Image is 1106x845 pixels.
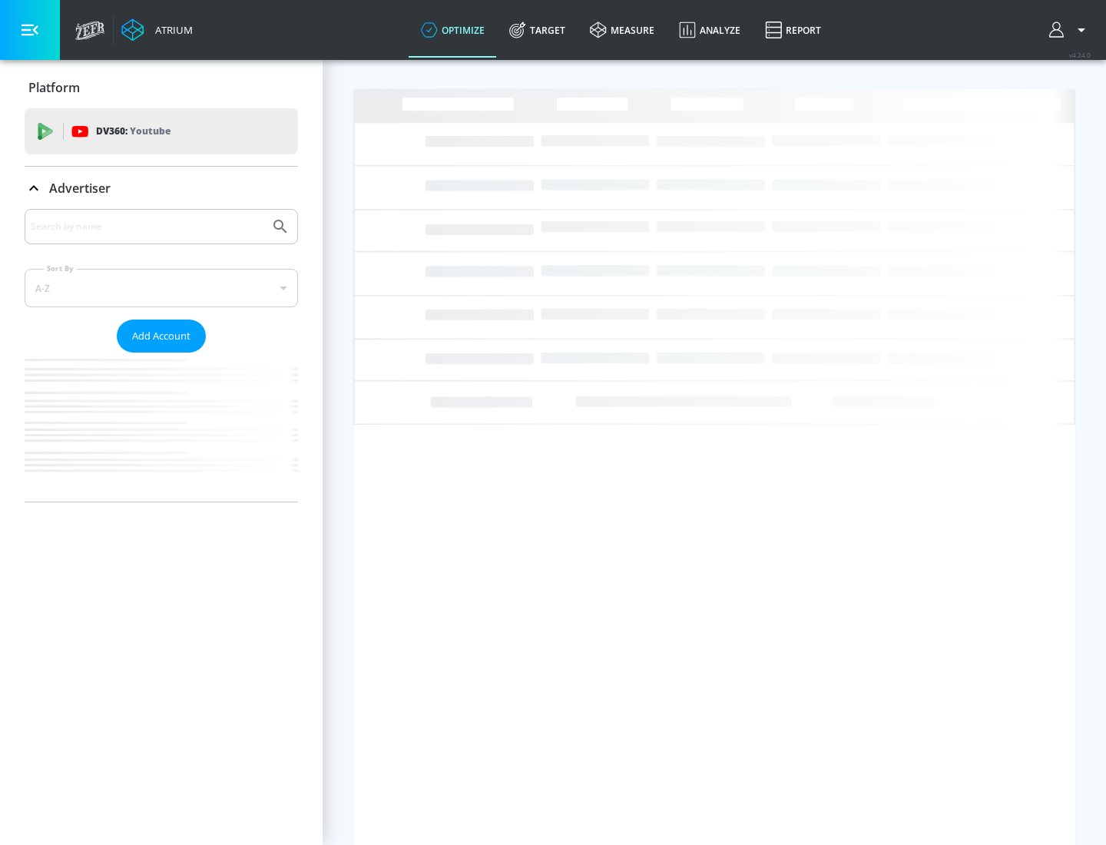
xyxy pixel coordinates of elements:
p: Platform [28,79,80,96]
a: Report [753,2,833,58]
button: Add Account [117,320,206,353]
a: Analyze [667,2,753,58]
span: v 4.24.0 [1069,51,1091,59]
div: A-Z [25,269,298,307]
nav: list of Advertiser [25,353,298,502]
a: Target [497,2,578,58]
label: Sort By [44,263,77,273]
a: optimize [409,2,497,58]
div: Advertiser [25,209,298,502]
div: Advertiser [25,167,298,210]
div: DV360: Youtube [25,108,298,154]
p: DV360: [96,123,171,140]
span: Add Account [132,327,190,345]
a: measure [578,2,667,58]
p: Youtube [130,123,171,139]
a: Atrium [121,18,193,41]
p: Advertiser [49,180,111,197]
div: Atrium [149,23,193,37]
input: Search by name [31,217,263,237]
div: Platform [25,66,298,109]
